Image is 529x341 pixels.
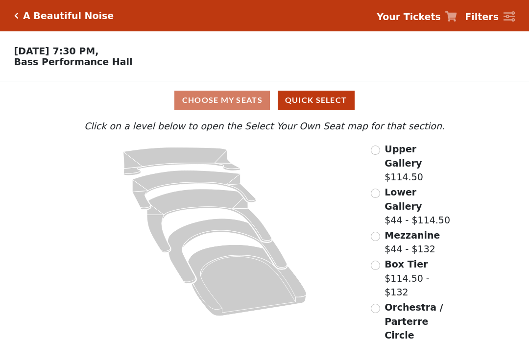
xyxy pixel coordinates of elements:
button: Quick Select [278,91,355,110]
label: $114.50 - $132 [385,257,456,299]
span: Mezzanine [385,230,440,241]
span: Lower Gallery [385,187,422,212]
a: Filters [465,10,515,24]
strong: Filters [465,11,499,22]
path: Orchestra / Parterre Circle - Seats Available: 14 [188,244,307,316]
path: Upper Gallery - Seats Available: 288 [123,147,240,175]
label: $44 - $114.50 [385,185,456,227]
h5: A Beautiful Noise [23,10,114,22]
span: Orchestra / Parterre Circle [385,302,443,341]
a: Your Tickets [377,10,457,24]
path: Lower Gallery - Seats Available: 47 [132,170,256,210]
a: Click here to go back to filters [14,12,19,19]
span: Upper Gallery [385,144,422,169]
span: Box Tier [385,259,428,269]
label: $44 - $132 [385,228,440,256]
label: $114.50 [385,142,456,184]
p: Click on a level below to open the Select Your Own Seat map for that section. [73,119,456,133]
strong: Your Tickets [377,11,441,22]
